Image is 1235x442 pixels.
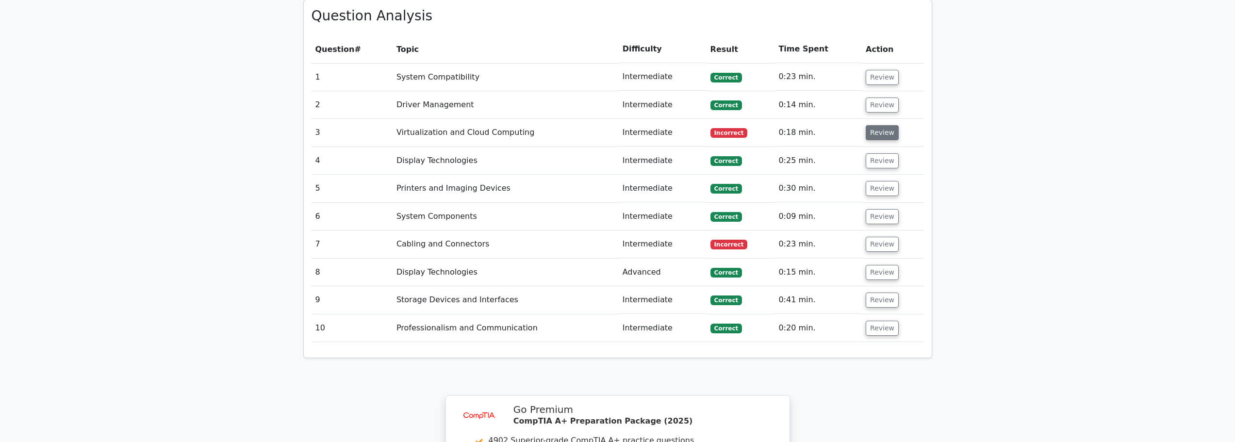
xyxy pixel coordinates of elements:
[710,73,742,82] span: Correct
[312,147,393,175] td: 4
[710,184,742,194] span: Correct
[619,314,707,342] td: Intermediate
[866,70,899,85] button: Review
[312,230,393,258] td: 7
[619,91,707,119] td: Intermediate
[393,286,619,314] td: Storage Devices and Interfaces
[866,237,899,252] button: Review
[862,35,923,63] th: Action
[393,63,619,91] td: System Compatibility
[312,314,393,342] td: 10
[312,63,393,91] td: 1
[393,119,619,147] td: Virtualization and Cloud Computing
[774,175,862,202] td: 0:30 min.
[619,63,707,91] td: Intermediate
[866,209,899,224] button: Review
[619,230,707,258] td: Intermediate
[393,35,619,63] th: Topic
[774,91,862,119] td: 0:14 min.
[774,203,862,230] td: 0:09 min.
[710,156,742,166] span: Correct
[866,153,899,168] button: Review
[315,45,355,54] span: Question
[393,147,619,175] td: Display Technologies
[393,203,619,230] td: System Components
[619,119,707,147] td: Intermediate
[774,147,862,175] td: 0:25 min.
[393,259,619,286] td: Display Technologies
[619,175,707,202] td: Intermediate
[393,314,619,342] td: Professionalism and Communication
[710,100,742,110] span: Correct
[312,119,393,147] td: 3
[866,265,899,280] button: Review
[774,230,862,258] td: 0:23 min.
[619,259,707,286] td: Advanced
[312,286,393,314] td: 9
[866,293,899,308] button: Review
[774,63,862,91] td: 0:23 min.
[774,314,862,342] td: 0:20 min.
[866,98,899,113] button: Review
[619,203,707,230] td: Intermediate
[393,91,619,119] td: Driver Management
[393,175,619,202] td: Printers and Imaging Devices
[774,259,862,286] td: 0:15 min.
[866,181,899,196] button: Review
[312,259,393,286] td: 8
[707,35,775,63] th: Result
[312,203,393,230] td: 6
[710,324,742,333] span: Correct
[312,175,393,202] td: 5
[710,212,742,222] span: Correct
[619,35,707,63] th: Difficulty
[619,147,707,175] td: Intermediate
[774,286,862,314] td: 0:41 min.
[710,295,742,305] span: Correct
[619,286,707,314] td: Intermediate
[774,119,862,147] td: 0:18 min.
[774,35,862,63] th: Time Spent
[866,125,899,140] button: Review
[710,240,748,249] span: Incorrect
[393,230,619,258] td: Cabling and Connectors
[312,35,393,63] th: #
[710,128,748,138] span: Incorrect
[312,91,393,119] td: 2
[866,321,899,336] button: Review
[710,268,742,278] span: Correct
[312,8,924,24] h3: Question Analysis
